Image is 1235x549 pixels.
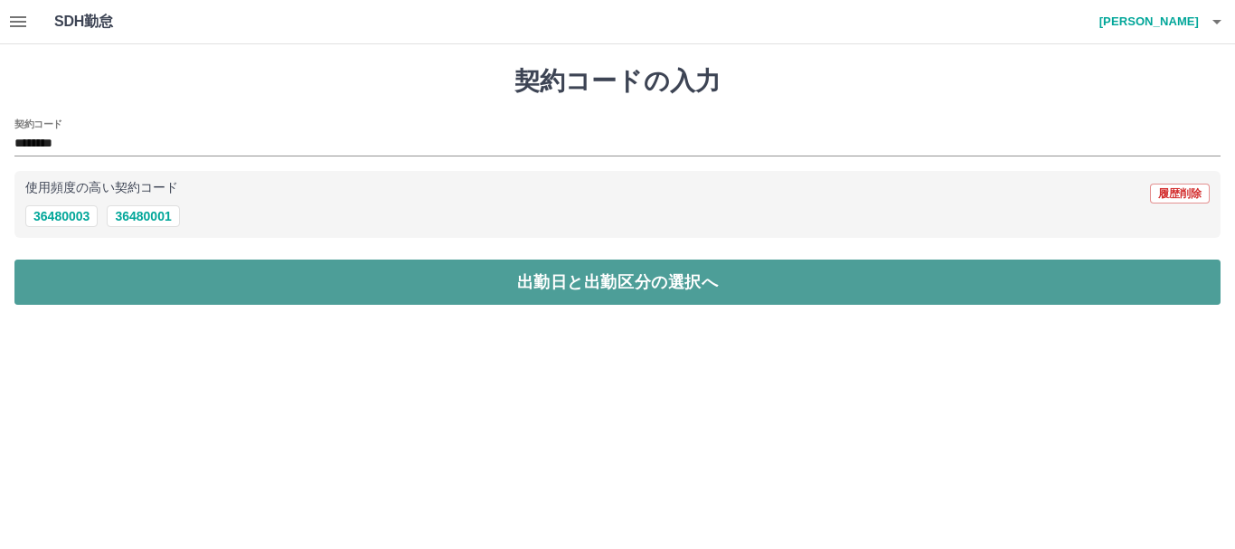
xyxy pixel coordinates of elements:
[25,182,178,194] p: 使用頻度の高い契約コード
[14,260,1221,305] button: 出勤日と出勤区分の選択へ
[14,117,62,131] h2: 契約コード
[25,205,98,227] button: 36480003
[107,205,179,227] button: 36480001
[14,66,1221,97] h1: 契約コードの入力
[1150,184,1210,204] button: 履歴削除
